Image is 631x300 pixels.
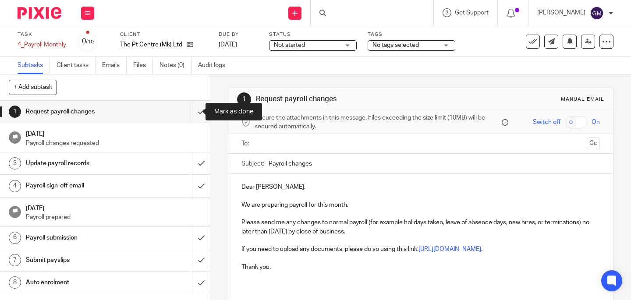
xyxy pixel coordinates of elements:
div: Manual email [561,96,604,103]
p: [PERSON_NAME] [537,8,585,17]
small: /10 [86,39,94,44]
a: Subtasks [18,57,50,74]
span: Secure the attachments in this message. Files exceeding the size limit (10MB) will be secured aut... [255,113,500,131]
a: Notes (0) [160,57,191,74]
label: To: [241,139,251,148]
button: Cc [587,137,600,150]
span: Not started [274,42,305,48]
p: Thank you. [241,263,600,272]
label: Tags [368,31,455,38]
div: 0 [82,36,94,46]
span: Get Support [455,10,489,16]
a: Emails [102,57,127,74]
a: [URL][DOMAIN_NAME] [418,246,481,252]
a: Audit logs [198,57,232,74]
img: Pixie [18,7,61,19]
p: Please send me any changes to normal payroll (for example holidays taken, leave of absence days, ... [241,218,600,236]
p: The Pt Centre (Mk) Ltd [120,40,182,49]
div: 3 [9,157,21,169]
div: 1 [9,106,21,118]
p: If you need to upload any documents, please do so using this link: . [241,245,600,254]
a: Files [133,57,153,74]
span: No tags selected [372,42,419,48]
img: svg%3E [590,6,604,20]
p: Payroll prepared [26,213,201,222]
h1: Payroll submission [26,231,131,244]
label: Client [120,31,208,38]
label: Due by [219,31,258,38]
h1: Request payroll changes [26,105,131,118]
div: 4 [9,180,21,192]
p: We are preparing payroll for this month. [241,201,600,209]
p: Payroll changes requested [26,139,201,148]
label: Subject: [241,159,264,168]
div: 6 [9,232,21,244]
span: [DATE] [219,42,237,48]
div: 4_Payroll Monthly [18,40,66,49]
label: Status [269,31,357,38]
span: Switch off [533,118,560,127]
button: + Add subtask [9,80,57,95]
label: Task [18,31,66,38]
div: 1 [237,92,251,106]
h1: [DATE] [26,127,201,138]
p: Dear [PERSON_NAME], [241,183,600,191]
h1: Update payroll records [26,157,131,170]
h1: Request payroll changes [256,95,440,104]
h1: Auto enrolment [26,276,131,289]
div: 7 [9,254,21,266]
span: On [592,118,600,127]
h1: Payroll sign-off email [26,179,131,192]
h1: Submit payslips [26,254,131,267]
h1: [DATE] [26,202,201,213]
a: Client tasks [57,57,96,74]
div: 8 [9,276,21,289]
